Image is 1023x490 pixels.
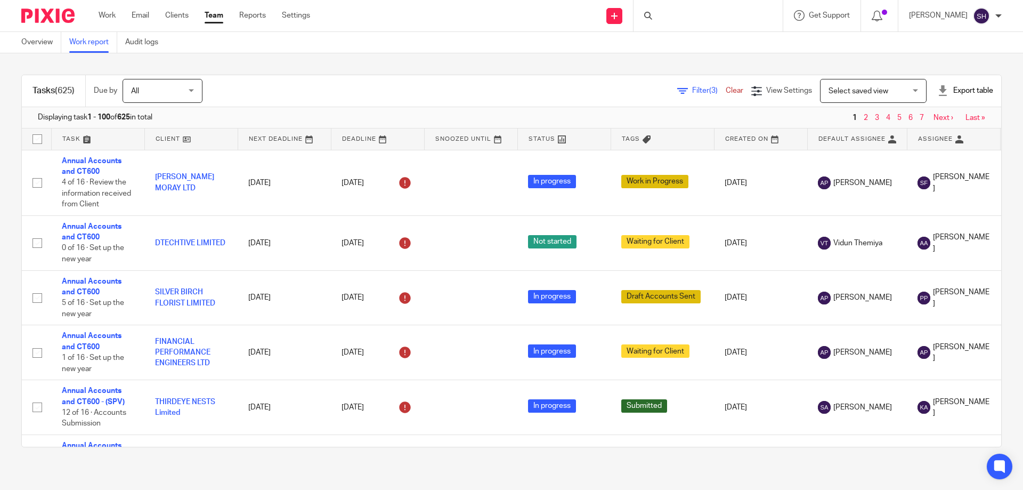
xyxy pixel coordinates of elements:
span: 4 of 16 · Review the information received from Client [62,179,131,208]
a: Work [99,10,116,21]
div: Export table [937,85,993,96]
a: 5 [897,114,902,122]
a: [PERSON_NAME] MORAY LTD [155,173,214,191]
span: [PERSON_NAME] [833,402,892,413]
span: Select saved view [829,87,888,95]
div: [DATE] [342,399,413,416]
span: View Settings [766,87,812,94]
td: [DATE] [714,380,807,435]
a: Work report [69,32,117,53]
td: [DATE] [238,325,331,380]
a: 3 [875,114,879,122]
span: [PERSON_NAME] [833,292,892,303]
img: svg%3E [818,176,831,189]
a: 7 [920,114,924,122]
a: SILVER BIRCH FLORIST LIMITED [155,288,215,307]
a: Annual Accounts and CT600 [62,332,121,350]
div: [DATE] [342,235,413,252]
span: Work in Progress [621,175,688,188]
span: [PERSON_NAME] [933,287,989,309]
span: [PERSON_NAME] [933,232,989,254]
a: 6 [908,114,913,122]
b: 625 [117,114,130,121]
a: Annual Accounts and CT600 [62,442,121,460]
img: svg%3E [973,7,990,25]
span: Vidun Themiya [833,238,882,248]
td: [DATE] [238,435,331,489]
span: In progress [528,399,576,413]
span: Not started [528,235,577,248]
img: svg%3E [918,176,930,189]
a: Annual Accounts and CT600 - (SPV) [62,387,125,405]
td: [DATE] [238,150,331,215]
img: svg%3E [918,346,930,359]
span: In progress [528,175,576,188]
a: Reports [239,10,266,21]
td: [DATE] [714,270,807,325]
span: 1 [850,111,859,124]
span: 1 of 16 · Set up the new year [62,354,124,373]
h1: Tasks [33,85,75,97]
td: [DATE] [714,150,807,215]
span: Filter [692,87,726,94]
img: svg%3E [918,401,930,414]
img: Pixie [21,9,75,23]
span: In progress [528,344,576,358]
nav: pager [850,114,985,122]
span: Waiting for Client [621,344,689,358]
span: Displaying task of in total [38,112,152,123]
a: Annual Accounts and CT600 [62,157,121,175]
a: Next › [933,114,953,122]
img: svg%3E [918,292,930,304]
img: svg%3E [918,237,930,250]
td: [DATE] [238,215,331,270]
span: 12 of 16 · Accounts Submission [62,409,126,428]
div: [DATE] [342,344,413,361]
div: [DATE] [342,290,413,307]
span: [PERSON_NAME] [833,178,892,188]
a: FINANCIAL PERFORMANCE ENGINEERS LTD [155,338,210,367]
a: THIRDEYE NESTS Limited [155,398,215,416]
a: 2 [864,114,868,122]
td: [DATE] [238,270,331,325]
a: Annual Accounts and CT600 [62,223,121,241]
a: Overview [21,32,61,53]
span: [PERSON_NAME] [933,342,989,364]
span: Draft Accounts Sent [621,290,701,303]
p: [PERSON_NAME] [909,10,968,21]
span: 5 of 16 · Set up the new year [62,300,124,318]
span: Submitted [621,399,667,413]
img: svg%3E [818,237,831,250]
td: [DATE] [238,380,331,435]
b: 1 - 100 [87,114,110,121]
span: Get Support [809,12,850,19]
div: [DATE] [342,174,413,191]
a: Settings [282,10,310,21]
span: [PERSON_NAME] [933,172,989,194]
span: All [131,87,139,95]
img: svg%3E [818,292,831,304]
a: Team [205,10,223,21]
td: [DATE] [714,325,807,380]
a: Last » [965,114,985,122]
a: Email [132,10,149,21]
span: In progress [528,290,576,303]
span: (625) [55,86,75,95]
td: [DATE] [714,215,807,270]
span: Waiting for Client [621,235,689,248]
span: [PERSON_NAME] [933,397,989,419]
a: Clients [165,10,189,21]
span: Tags [622,136,640,142]
img: svg%3E [818,346,831,359]
span: (3) [709,87,718,94]
a: Audit logs [125,32,166,53]
a: Annual Accounts and CT600 [62,278,121,296]
p: Due by [94,85,117,96]
img: svg%3E [818,401,831,414]
a: Clear [726,87,743,94]
td: [DATE] [714,435,807,489]
a: 4 [886,114,890,122]
span: [PERSON_NAME] [833,347,892,358]
span: 0 of 16 · Set up the new year [62,245,124,263]
a: DTECHTIVE LIMITED [155,239,225,247]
